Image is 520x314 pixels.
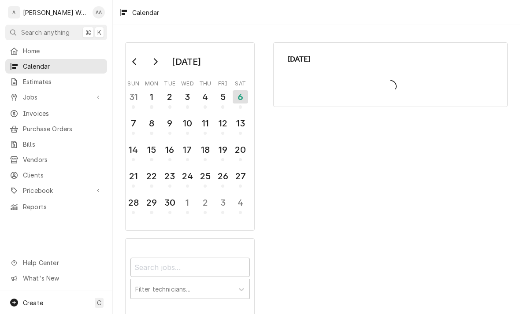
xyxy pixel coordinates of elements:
[197,77,214,88] th: Thursday
[5,152,107,167] a: Vendors
[198,117,212,130] div: 11
[97,28,101,37] span: K
[23,299,43,307] span: Create
[198,143,212,156] div: 18
[233,90,248,103] div: 6
[126,170,140,183] div: 21
[234,143,247,156] div: 20
[85,28,91,37] span: ⌘
[23,155,103,164] span: Vendors
[5,137,107,151] a: Bills
[5,25,107,40] button: Search anything⌘K
[126,117,140,130] div: 7
[5,168,107,182] a: Clients
[23,109,103,118] span: Invoices
[163,196,177,209] div: 30
[93,6,105,18] div: AA
[234,117,247,130] div: 13
[216,170,230,183] div: 26
[5,271,107,285] a: Go to What's New
[5,90,107,104] a: Go to Jobs
[178,77,196,88] th: Wednesday
[142,77,161,88] th: Monday
[288,77,494,96] span: Loading...
[93,6,105,18] div: Aaron Anderson's Avatar
[169,54,204,69] div: [DATE]
[198,90,212,103] div: 4
[5,106,107,121] a: Invoices
[214,77,232,88] th: Friday
[146,55,164,69] button: Go to next month
[23,62,103,71] span: Calendar
[23,170,103,180] span: Clients
[23,92,89,102] span: Jobs
[23,202,103,211] span: Reports
[130,250,250,308] div: Calendar Filters
[161,77,178,88] th: Tuesday
[216,196,230,209] div: 3
[181,143,194,156] div: 17
[181,90,194,103] div: 3
[23,140,103,149] span: Bills
[145,196,158,209] div: 29
[234,170,247,183] div: 27
[5,122,107,136] a: Purchase Orders
[181,170,194,183] div: 24
[5,59,107,74] a: Calendar
[5,199,107,214] a: Reports
[216,143,230,156] div: 19
[23,258,102,267] span: Help Center
[145,170,158,183] div: 22
[163,117,177,130] div: 9
[181,196,194,209] div: 1
[181,117,194,130] div: 10
[234,196,247,209] div: 4
[216,117,230,130] div: 12
[5,255,107,270] a: Go to Help Center
[126,143,140,156] div: 14
[126,196,140,209] div: 28
[126,90,140,103] div: 31
[273,42,508,107] div: Calendar Calendar
[23,8,88,17] div: [PERSON_NAME] Works LLC
[23,273,102,283] span: What's New
[130,258,250,277] input: Search jobs...
[5,74,107,89] a: Estimates
[198,170,212,183] div: 25
[97,298,101,307] span: C
[8,6,20,18] div: A
[145,90,158,103] div: 1
[163,90,177,103] div: 2
[125,42,255,231] div: Calendar Day Picker
[288,53,494,65] span: [DATE]
[125,77,142,88] th: Sunday
[21,28,70,37] span: Search anything
[5,44,107,58] a: Home
[145,143,158,156] div: 15
[163,143,177,156] div: 16
[232,77,249,88] th: Saturday
[145,117,158,130] div: 8
[198,196,212,209] div: 2
[163,170,177,183] div: 23
[23,124,103,133] span: Purchase Orders
[126,55,144,69] button: Go to previous month
[23,46,103,55] span: Home
[23,186,89,195] span: Pricebook
[23,77,103,86] span: Estimates
[216,90,230,103] div: 5
[5,183,107,198] a: Go to Pricebook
